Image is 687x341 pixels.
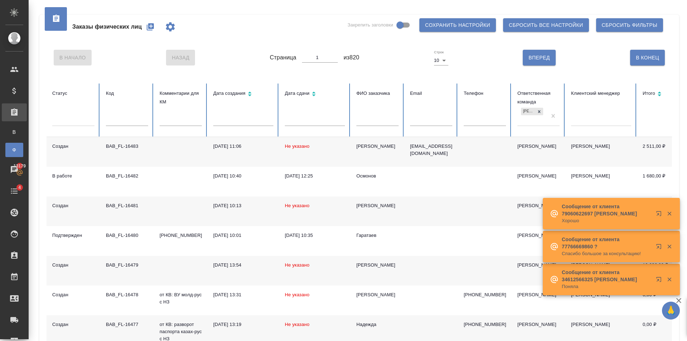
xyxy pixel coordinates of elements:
[343,53,359,62] span: из 820
[662,276,677,283] button: Закрыть
[565,196,637,226] td: [PERSON_NAME]
[521,108,535,115] div: [PERSON_NAME]
[596,18,663,32] button: Сбросить фильтры
[106,143,148,150] div: BAB_FL-16483
[106,89,148,98] div: Код
[356,202,399,209] div: [PERSON_NAME]
[72,23,142,31] span: Заказы физических лиц
[356,143,399,150] div: [PERSON_NAME]
[347,21,393,29] span: Закрепить заголовки
[52,232,94,239] div: Подтвержден
[509,21,583,30] span: Сбросить все настройки
[662,243,677,250] button: Закрыть
[356,232,399,239] div: Гаратаев
[14,184,25,191] span: 4
[160,232,202,239] p: [PHONE_NUMBER]
[562,269,651,283] p: Сообщение от клиента 34612566325 [PERSON_NAME]
[5,143,23,157] a: Ф
[517,232,560,239] div: [PERSON_NAME]
[517,172,560,180] div: [PERSON_NAME]
[285,292,310,297] span: Не указано
[652,206,669,224] button: Открыть в новой вкладке
[9,162,30,170] span: 13179
[517,89,560,106] div: Ответственная команда
[106,232,148,239] div: BAB_FL-16480
[160,89,202,106] div: Комментарии для КМ
[106,262,148,269] div: BAB_FL-16479
[213,202,273,209] div: [DATE] 10:13
[464,321,506,328] p: [PHONE_NUMBER]
[356,89,399,98] div: ФИО заказчика
[652,272,669,289] button: Открыть в новой вкладке
[356,172,399,180] div: Осмонов
[602,21,657,30] span: Сбросить фильтры
[285,262,310,268] span: Не указано
[213,321,273,328] div: [DATE] 13:19
[523,50,555,65] button: Вперед
[562,203,651,217] p: Сообщение от клиента 79060622697 [PERSON_NAME]
[285,203,310,208] span: Не указано
[213,89,273,99] div: Сортировка
[52,172,94,180] div: В работе
[425,21,490,30] span: Сохранить настройки
[52,89,94,98] div: Статус
[464,291,506,298] p: [PHONE_NUMBER]
[565,137,637,167] td: [PERSON_NAME]
[562,250,651,257] p: Спасибо большое за консультацию!
[52,321,94,328] div: Создан
[285,89,345,99] div: Сортировка
[356,321,399,328] div: Надежда
[571,89,631,98] div: Клиентский менеджер
[52,143,94,150] div: Создан
[643,89,685,99] div: Сортировка
[5,125,23,139] a: В
[356,291,399,298] div: [PERSON_NAME]
[562,236,651,250] p: Сообщение от клиента 77766669860 ?
[562,217,651,224] p: Хорошо
[213,232,273,239] div: [DATE] 10:01
[630,50,665,65] button: В Конец
[464,89,506,98] div: Телефон
[410,89,452,98] div: Email
[142,18,159,35] button: Создать
[9,128,20,136] span: В
[9,146,20,154] span: Ф
[285,322,310,327] span: Не указано
[106,321,148,328] div: BAB_FL-16477
[2,182,27,200] a: 4
[517,143,560,150] div: [PERSON_NAME]
[503,18,589,32] button: Сбросить все настройки
[213,143,273,150] div: [DATE] 11:06
[106,202,148,209] div: BAB_FL-16481
[52,202,94,209] div: Создан
[106,172,148,180] div: BAB_FL-16482
[636,53,659,62] span: В Конец
[160,291,202,306] p: от КВ: ВУ молд-рус с НЗ
[285,143,310,149] span: Не указано
[285,172,345,180] div: [DATE] 12:25
[565,167,637,196] td: [PERSON_NAME]
[410,143,452,157] p: [EMAIL_ADDRESS][DOMAIN_NAME]
[106,291,148,298] div: BAB_FL-16478
[434,55,448,65] div: 10
[652,239,669,257] button: Открыть в новой вкладке
[270,53,296,62] span: Страница
[356,262,399,269] div: [PERSON_NAME]
[419,18,496,32] button: Сохранить настройки
[213,291,273,298] div: [DATE] 13:31
[213,172,273,180] div: [DATE] 10:40
[662,210,677,217] button: Закрыть
[52,291,94,298] div: Создан
[517,291,560,298] div: [PERSON_NAME]
[517,321,560,328] div: [PERSON_NAME]
[52,262,94,269] div: Создан
[434,50,444,54] label: Строк
[528,53,550,62] span: Вперед
[2,161,27,179] a: 13179
[517,202,560,209] div: [PERSON_NAME]
[517,262,560,269] div: [PERSON_NAME]
[213,262,273,269] div: [DATE] 13:54
[285,232,345,239] div: [DATE] 10:35
[562,283,651,290] p: Поняла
